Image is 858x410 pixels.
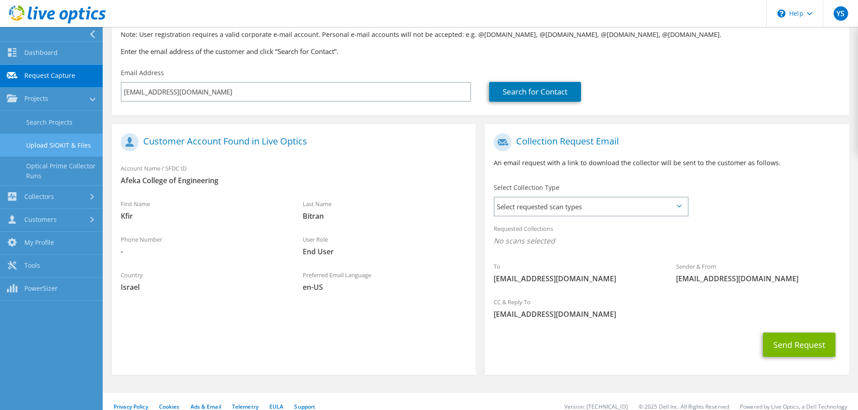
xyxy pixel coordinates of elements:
[494,274,658,284] span: [EMAIL_ADDRESS][DOMAIN_NAME]
[112,194,294,225] div: First Name
[485,219,849,252] div: Requested Collections
[489,82,581,102] a: Search for Contact
[485,257,667,288] div: To
[303,282,467,292] span: en-US
[494,183,559,192] label: Select Collection Type
[121,211,285,221] span: Kfir
[121,133,462,151] h1: Customer Account Found in Live Optics
[121,68,164,77] label: Email Address
[763,333,835,357] button: Send Request
[303,247,467,257] span: End User
[494,309,840,319] span: [EMAIL_ADDRESS][DOMAIN_NAME]
[121,282,285,292] span: Israel
[834,6,848,21] span: YS
[112,159,476,190] div: Account Name / SFDC ID
[494,158,840,168] p: An email request with a link to download the collector will be sent to the customer as follows.
[294,230,476,261] div: User Role
[121,247,285,257] span: -
[112,266,294,297] div: Country
[294,194,476,225] div: Last Name
[777,9,785,18] svg: \n
[494,236,840,246] span: No scans selected
[676,274,840,284] span: [EMAIL_ADDRESS][DOMAIN_NAME]
[121,30,840,40] p: Note: User registration requires a valid corporate e-mail account. Personal e-mail accounts will ...
[303,211,467,221] span: Bitran
[121,46,840,56] h3: Enter the email address of the customer and click “Search for Contact”.
[121,176,467,185] span: Afeka College of Engineering
[495,198,687,216] span: Select requested scan types
[485,293,849,324] div: CC & Reply To
[494,133,835,151] h1: Collection Request Email
[112,230,294,261] div: Phone Number
[294,266,476,297] div: Preferred Email Language
[667,257,849,288] div: Sender & From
